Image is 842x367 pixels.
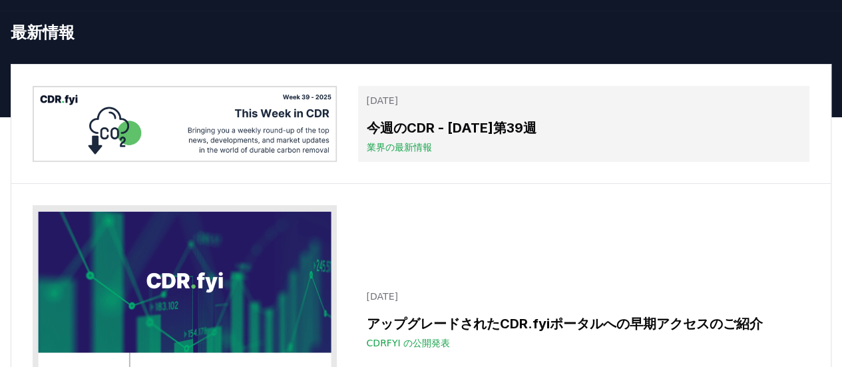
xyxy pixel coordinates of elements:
[358,86,809,162] a: [DATE]今週のCDR - [DATE]第39週業界の最新情報
[11,21,75,43] font: 最新情報
[366,316,762,332] font: アップグレードされたCDR.fyiポータルへの早期アクセスのご紹介
[366,338,449,348] font: CDRfyi の公開発表
[366,120,536,136] font: 今週のCDR - [DATE]第39週
[366,142,431,153] font: 業界の最新情報
[366,95,397,106] font: [DATE]
[358,282,809,358] a: [DATE]アップグレードされたCDR.fyiポータルへの早期アクセスのご紹介CDRfyi の公開発表
[366,291,397,302] font: [DATE]
[33,86,337,162] img: 今週のCDR - 2025年第39週のブログ投稿画像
